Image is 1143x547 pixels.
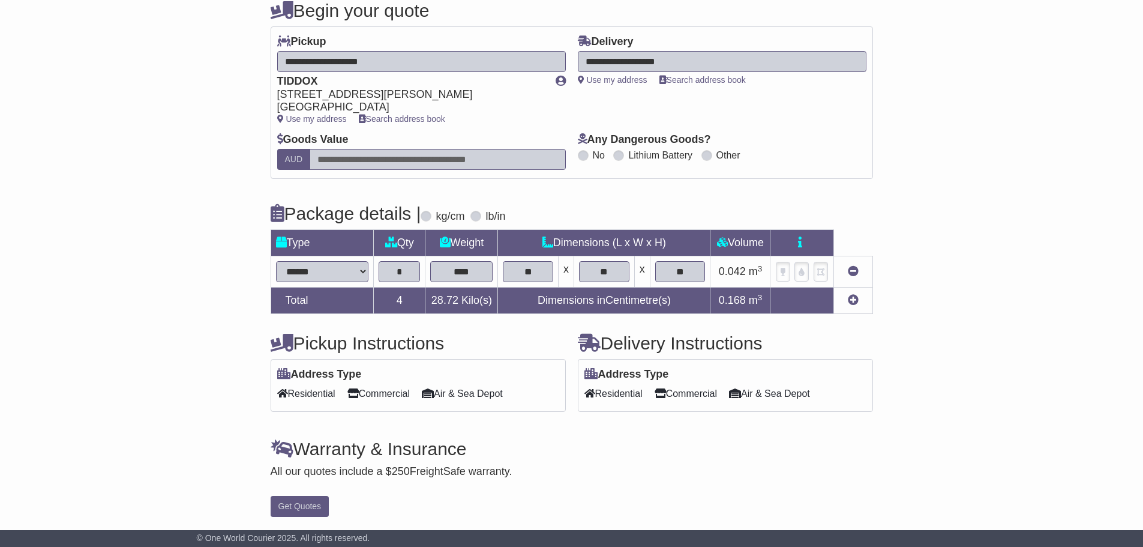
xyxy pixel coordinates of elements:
span: Air & Sea Depot [729,384,810,403]
span: 0.168 [719,294,746,306]
label: Address Type [277,368,362,381]
span: Air & Sea Depot [422,384,503,403]
span: Commercial [347,384,410,403]
label: Address Type [584,368,669,381]
a: Use my address [277,114,347,124]
label: lb/in [485,210,505,223]
label: Pickup [277,35,326,49]
span: 0.042 [719,265,746,277]
span: m [749,294,763,306]
sup: 3 [758,264,763,273]
label: Other [716,150,740,161]
a: Search address book [659,75,746,85]
a: Add new item [848,294,859,306]
label: Goods Value [277,133,349,147]
h4: Package details | [271,204,421,223]
span: 250 [392,465,410,477]
label: No [593,150,605,161]
label: Lithium Battery [628,150,692,161]
span: © One World Courier 2025. All rights reserved. [197,533,370,543]
div: All our quotes include a $ FreightSafe warranty. [271,465,873,479]
div: [STREET_ADDRESS][PERSON_NAME] [277,88,544,101]
span: Commercial [655,384,717,403]
a: Search address book [359,114,445,124]
h4: Begin your quote [271,1,873,20]
td: Dimensions in Centimetre(s) [498,288,710,314]
td: Qty [374,230,425,256]
h4: Pickup Instructions [271,333,566,353]
td: Volume [710,230,770,256]
label: AUD [277,149,311,170]
span: m [749,265,763,277]
sup: 3 [758,293,763,302]
td: Type [271,230,374,256]
label: kg/cm [436,210,464,223]
span: 28.72 [431,294,458,306]
td: Total [271,288,374,314]
label: Any Dangerous Goods? [578,133,711,147]
div: TIDDOX [277,75,544,88]
div: [GEOGRAPHIC_DATA] [277,101,544,114]
button: Get Quotes [271,496,329,517]
td: x [559,256,574,288]
h4: Delivery Instructions [578,333,873,353]
span: Residential [277,384,335,403]
td: x [634,256,650,288]
td: 4 [374,288,425,314]
td: Dimensions (L x W x H) [498,230,710,256]
h4: Warranty & Insurance [271,439,873,459]
a: Use my address [578,75,647,85]
td: Kilo(s) [425,288,498,314]
td: Weight [425,230,498,256]
a: Remove this item [848,265,859,277]
span: Residential [584,384,643,403]
label: Delivery [578,35,634,49]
